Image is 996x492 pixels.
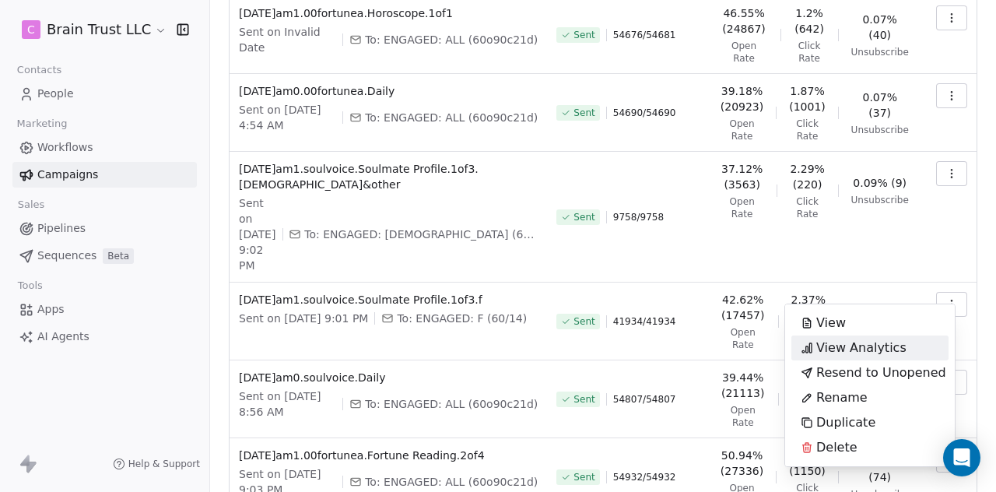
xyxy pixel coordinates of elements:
[816,339,907,357] span: View Analytics
[816,388,868,407] span: Rename
[816,438,857,457] span: Delete
[791,311,949,460] div: Suggestions
[816,314,846,332] span: View
[816,413,875,432] span: Duplicate
[816,364,946,382] span: Resend to Unopened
